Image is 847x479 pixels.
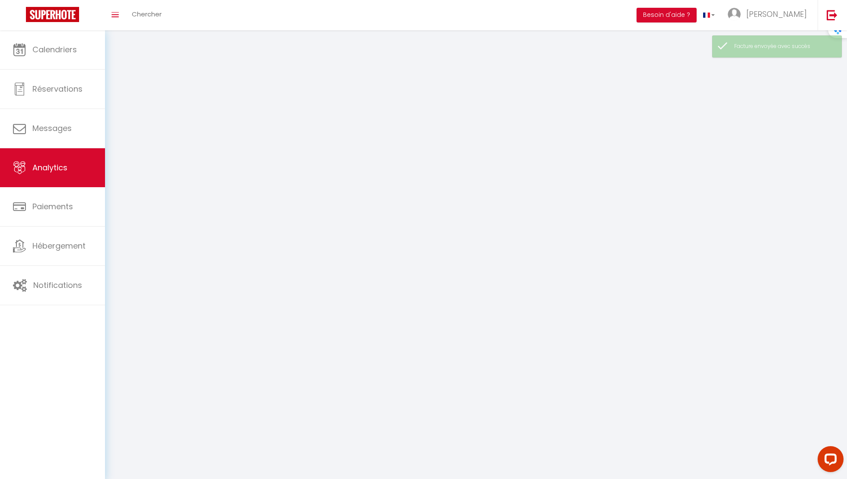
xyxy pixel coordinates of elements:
[26,7,79,22] img: Super Booking
[746,9,807,19] span: [PERSON_NAME]
[33,280,82,291] span: Notifications
[32,201,73,212] span: Paiements
[811,443,847,479] iframe: LiveChat chat widget
[734,42,833,51] div: Facture envoyée avec succès
[32,162,67,173] span: Analytics
[32,44,77,55] span: Calendriers
[637,8,697,22] button: Besoin d'aide ?
[32,123,72,134] span: Messages
[728,8,741,21] img: ...
[32,240,86,251] span: Hébergement
[32,83,83,94] span: Réservations
[132,10,162,19] span: Chercher
[827,10,837,20] img: logout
